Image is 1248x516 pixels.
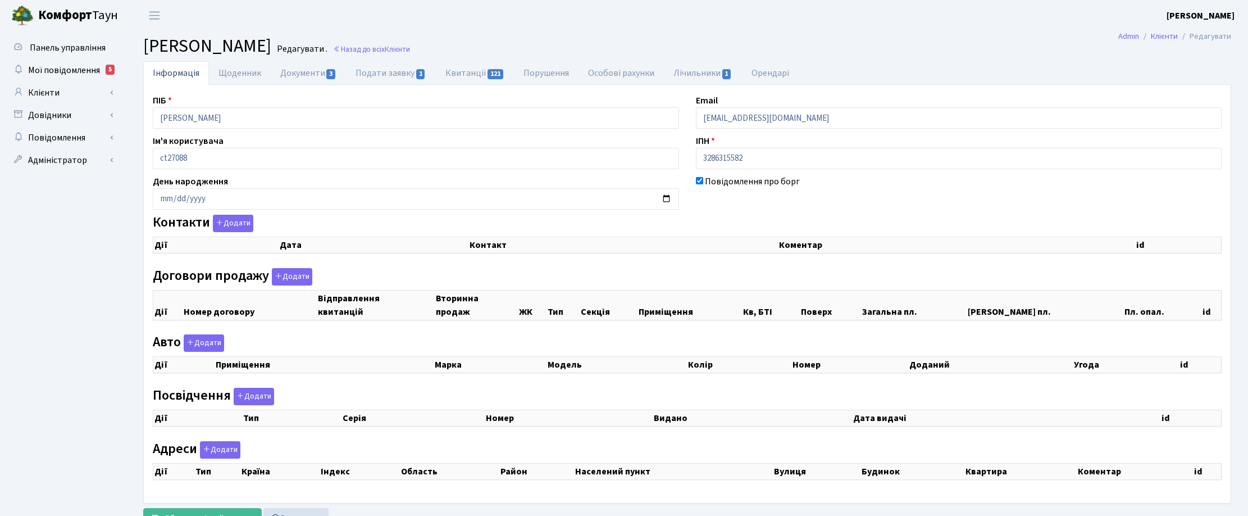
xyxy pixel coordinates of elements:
th: Поверх [800,290,861,320]
th: Тип [194,463,240,479]
label: Повідомлення про борг [705,175,800,188]
a: Admin [1118,30,1139,42]
th: Квартира [964,463,1077,479]
a: Додати [231,386,274,405]
label: Авто [153,334,224,352]
th: Дії [153,237,279,254]
th: Приміщення [215,357,434,373]
span: Клієнти [385,44,410,55]
a: Клієнти [6,82,118,104]
a: Подати заявку [346,61,435,85]
button: Переключити навігацію [140,6,168,25]
th: Коментар [1077,463,1194,479]
th: Приміщення [637,290,742,320]
th: Модель [546,357,687,373]
a: Мої повідомлення5 [6,59,118,82]
th: Коментар [778,237,1136,254]
th: Доданий [908,357,1073,373]
label: Адреси [153,441,240,459]
th: Секція [580,290,637,320]
label: ІПН [696,134,715,148]
th: id [1201,290,1222,320]
th: Вулиця [773,463,860,479]
th: ЖК [518,290,547,320]
th: Дії [153,463,194,479]
a: Клієнти [1151,30,1178,42]
th: Дії [153,357,215,373]
th: Номер договору [183,290,317,320]
small: Редагувати . [275,44,327,55]
span: Мої повідомлення [28,64,100,76]
th: Будинок [860,463,964,479]
th: Дата видачі [852,410,1160,426]
th: Тип [242,410,341,426]
th: Угода [1073,357,1179,373]
a: Інформація [143,61,209,85]
a: Панель управління [6,37,118,59]
div: 5 [106,65,115,75]
label: Email [696,94,718,107]
span: 1 [722,69,731,79]
th: Країна [240,463,320,479]
a: Щоденник [209,61,271,85]
a: Додати [269,266,312,286]
a: Адміністратор [6,149,118,171]
th: Видано [653,410,852,426]
th: Тип [546,290,580,320]
b: [PERSON_NAME] [1167,10,1235,22]
a: Орендарі [742,61,799,85]
span: [PERSON_NAME] [143,33,271,59]
button: Авто [184,334,224,352]
th: Індекс [320,463,400,479]
a: Додати [197,439,240,459]
th: Дії [153,290,183,320]
th: Населений пункт [574,463,773,479]
a: Повідомлення [6,126,118,149]
a: Квитанції [436,61,514,85]
th: Серія [341,410,485,426]
a: [PERSON_NAME] [1167,9,1235,22]
nav: breadcrumb [1101,25,1248,48]
th: Пл. опал. [1123,290,1201,320]
label: Посвідчення [153,388,274,405]
button: Адреси [200,441,240,459]
span: 3 [326,69,335,79]
th: Номер [485,410,653,426]
th: Область [400,463,499,479]
th: Марка [434,357,546,373]
li: Редагувати [1178,30,1231,43]
a: Довідники [6,104,118,126]
a: Назад до всіхКлієнти [333,44,410,55]
span: 121 [488,69,503,79]
label: Ім'я користувача [153,134,224,148]
th: Дата [279,237,468,254]
th: Колір [687,357,791,373]
span: Таун [38,6,118,25]
th: id [1160,410,1221,426]
th: Загальна пл. [861,290,967,320]
a: Додати [210,213,253,233]
b: Комфорт [38,6,92,24]
a: Порушення [514,61,579,85]
label: День народження [153,175,228,188]
span: 1 [416,69,425,79]
button: Договори продажу [272,268,312,286]
a: Особові рахунки [579,61,664,85]
th: Контакт [468,237,777,254]
button: Контакти [213,215,253,232]
img: logo.png [11,4,34,27]
label: Контакти [153,215,253,232]
a: Додати [181,333,224,352]
th: Кв, БТІ [742,290,800,320]
th: Дії [153,410,242,426]
a: Лічильники [664,61,741,85]
th: Номер [791,357,908,373]
a: Документи [271,61,346,85]
span: Панель управління [30,42,106,54]
th: id [1179,357,1221,373]
th: Район [499,463,574,479]
th: id [1135,237,1221,254]
label: Договори продажу [153,268,312,286]
th: Вторинна продаж [435,290,517,320]
th: [PERSON_NAME] пл. [967,290,1124,320]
